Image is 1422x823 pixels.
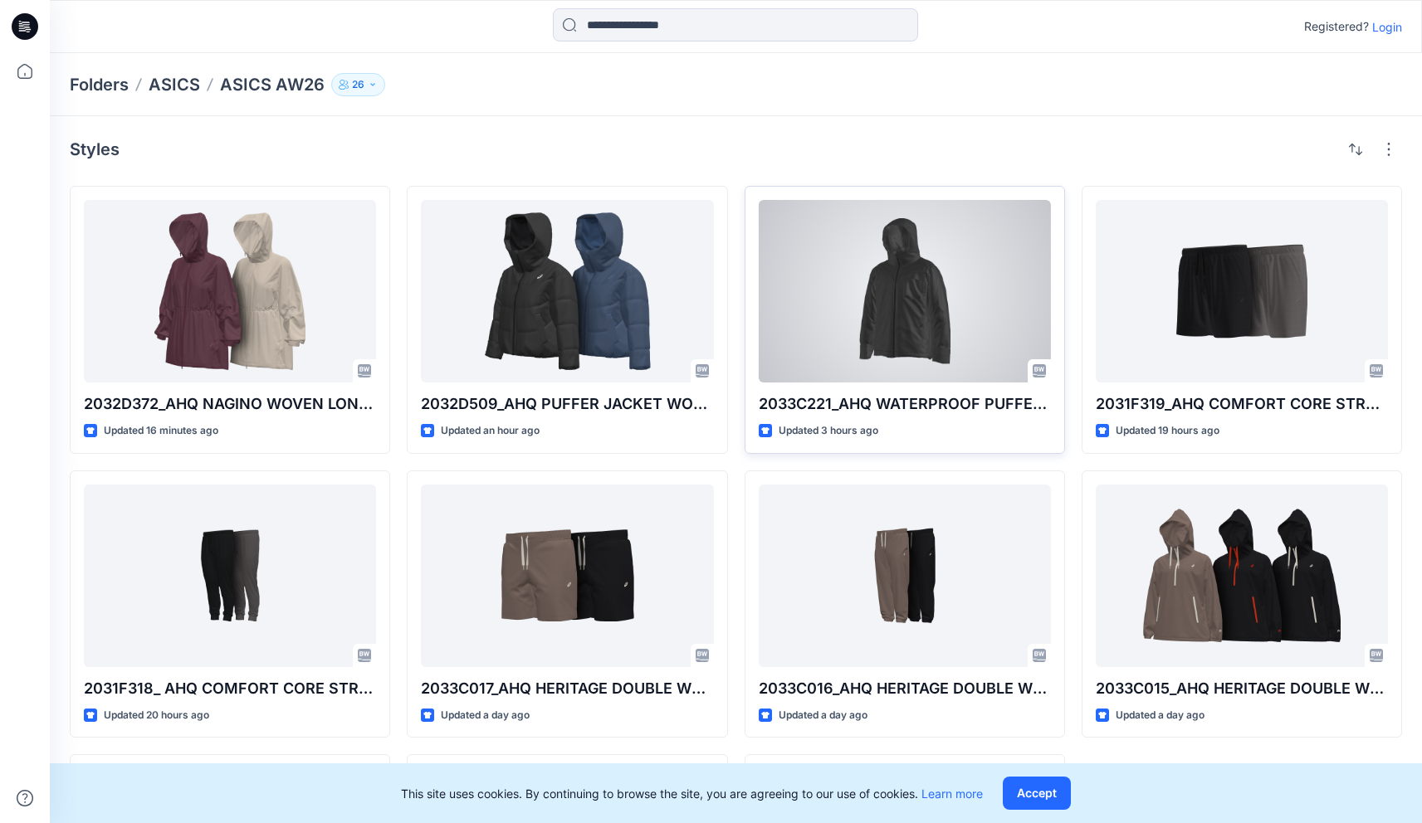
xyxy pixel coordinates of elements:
[1096,200,1388,382] a: 2031F319_AHQ COMFORT CORE STRETCH WOVEN 7IN SHORT MEN WESTERN_SMS_AW26
[1372,18,1402,36] p: Login
[1304,17,1369,37] p: Registered?
[759,485,1051,667] a: 2033C016_AHQ HERITAGE DOUBLE WEAVE PANT UNISEX WESTERN_AW26
[1096,392,1388,416] p: 2031F319_AHQ COMFORT CORE STRETCH WOVEN 7IN SHORT MEN WESTERN_SMS_AW26
[70,139,120,159] h4: Styles
[759,677,1051,700] p: 2033C016_AHQ HERITAGE DOUBLE WEAVE PANT UNISEX WESTERN_AW26
[104,707,209,724] p: Updated 20 hours ago
[759,200,1051,382] a: 2033C221_AHQ WATERPROOF PUFFER JACEKT UNISEX WESTERN_AW26
[84,392,376,416] p: 2032D372_AHQ NAGINO WOVEN LONG JACKET WOMEN WESTERN_AW26
[421,392,713,416] p: 2032D509_AHQ PUFFER JACKET WOMEN WESTERN_AW26
[149,73,200,96] a: ASICS
[921,786,983,801] a: Learn more
[759,392,1051,416] p: 2033C221_AHQ WATERPROOF PUFFER JACEKT UNISEX WESTERN_AW26
[401,785,983,802] p: This site uses cookies. By continuing to browse the site, you are agreeing to our use of cookies.
[70,73,129,96] a: Folders
[331,73,385,96] button: 26
[84,677,376,700] p: 2031F318_ AHQ COMFORT CORE STRETCH WOVEN PANT MEN WESTERN_SMS_AW26
[1116,422,1219,440] p: Updated 19 hours ago
[220,73,325,96] p: ASICS AW26
[441,422,540,440] p: Updated an hour ago
[421,485,713,667] a: 2033C017_AHQ HERITAGE DOUBLE WEAVE 7IN SHORT UNISEX WESTERN_AW26
[1116,707,1205,724] p: Updated a day ago
[1003,777,1071,810] button: Accept
[84,485,376,667] a: 2031F318_ AHQ COMFORT CORE STRETCH WOVEN PANT MEN WESTERN_SMS_AW26
[1096,677,1388,700] p: 2033C015_AHQ HERITAGE DOUBLE WEAVE RELAXED ANORAK UNISEX WESTERN _AW26
[1096,485,1388,667] a: 2033C015_AHQ HERITAGE DOUBLE WEAVE RELAXED ANORAK UNISEX WESTERN _AW26
[779,422,878,440] p: Updated 3 hours ago
[421,677,713,700] p: 2033C017_AHQ HERITAGE DOUBLE WEAVE 7IN SHORT UNISEX WESTERN_AW26
[779,707,867,724] p: Updated a day ago
[421,200,713,382] a: 2032D509_AHQ PUFFER JACKET WOMEN WESTERN_AW26
[441,707,530,724] p: Updated a day ago
[84,200,376,382] a: 2032D372_AHQ NAGINO WOVEN LONG JACKET WOMEN WESTERN_AW26
[352,75,364,94] p: 26
[104,422,218,440] p: Updated 16 minutes ago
